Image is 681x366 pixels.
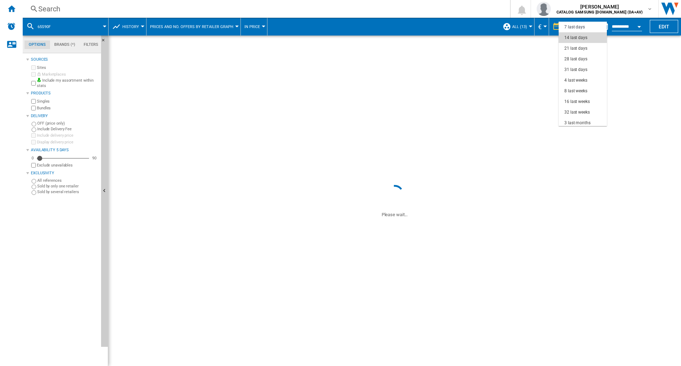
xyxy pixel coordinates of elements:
[564,45,587,51] div: 21 last days
[564,109,590,115] div: 32 last weeks
[564,35,587,41] div: 14 last days
[564,56,587,62] div: 28 last days
[564,24,585,30] div: 7 last days
[564,67,587,73] div: 31 last days
[564,77,587,83] div: 4 last weeks
[564,99,590,105] div: 16 last weeks
[564,120,591,126] div: 3 last months
[564,88,587,94] div: 8 last weeks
